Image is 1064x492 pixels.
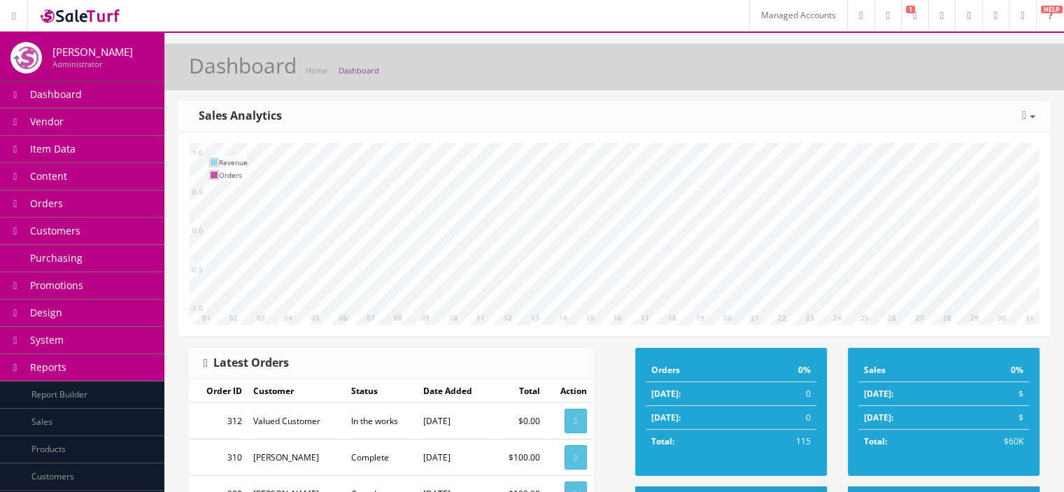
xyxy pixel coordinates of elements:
a: Dashboard [339,65,379,76]
td: Customer [248,379,345,403]
td: In the works [346,403,418,440]
span: System [30,333,64,346]
strong: [DATE]: [651,388,681,400]
span: Content [30,169,67,183]
img: joshlucio05 [10,42,42,73]
td: Action [546,379,593,403]
span: Customers [30,224,80,237]
td: 115 [750,430,816,454]
img: SaleTurf [38,6,122,25]
span: Orders [30,197,63,210]
span: 1 [906,6,915,13]
td: 0 [750,406,816,430]
td: $60K [956,430,1029,454]
h1: Dashboard [189,54,297,77]
td: Status [346,379,418,403]
td: Orders [646,358,750,382]
td: Date Added [418,379,492,403]
span: Item Data [30,142,76,155]
td: 312 [190,403,248,440]
td: Sales [858,358,956,382]
strong: [DATE]: [651,412,681,423]
td: [PERSON_NAME] [248,440,345,476]
td: $ [956,406,1029,430]
td: 0% [956,358,1029,382]
h3: Sales Analytics [193,110,282,122]
td: 0% [750,358,816,382]
strong: [DATE]: [864,412,893,423]
td: $100.00 [492,440,546,476]
td: 310 [190,440,248,476]
span: Promotions [30,279,83,292]
span: Design [30,306,62,319]
strong: [DATE]: [864,388,893,400]
h3: Latest Orders [204,357,289,370]
strong: Total: [864,435,887,447]
span: Purchasing [30,251,83,265]
td: $ [956,382,1029,406]
span: Dashboard [30,87,82,101]
td: [DATE] [418,403,492,440]
td: Orders [219,169,248,181]
h4: [PERSON_NAME] [52,46,133,58]
td: [DATE] [418,440,492,476]
td: Revenue [219,156,248,169]
td: $0.00 [492,403,546,440]
a: Home [306,65,327,76]
span: Vendor [30,115,64,128]
td: Complete [346,440,418,476]
td: Order ID [190,379,248,403]
small: Administrator [52,59,102,69]
span: HELP [1041,6,1063,13]
td: Total [492,379,546,403]
span: Reports [30,360,66,374]
td: Valued Customer [248,403,345,440]
td: 0 [750,382,816,406]
strong: Total: [651,435,674,447]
